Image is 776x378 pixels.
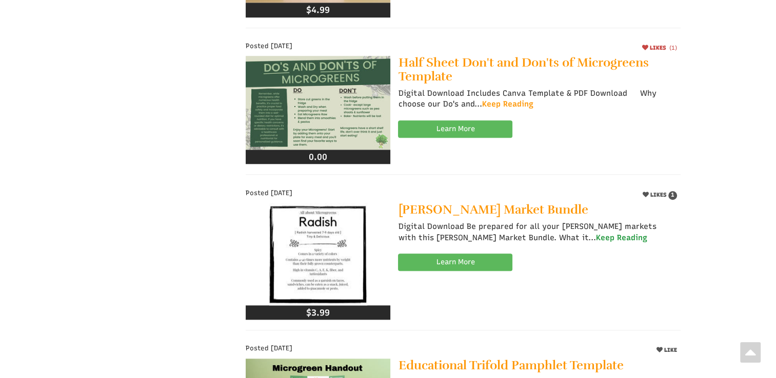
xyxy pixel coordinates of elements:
[667,45,676,51] span: (1)
[638,41,680,54] button: LIKES (1)
[246,305,390,320] div: $3.99
[246,150,390,164] div: 0.00
[648,45,666,51] span: LIKES
[398,221,672,248] p: Digital Download Be prepared for all your [PERSON_NAME] markets with this [PERSON_NAME] Market Bu...
[246,42,292,50] span: Posted [DATE]
[398,203,672,216] a: [PERSON_NAME] Market Bundle
[595,233,647,243] a: Keep Reading
[668,191,676,200] span: 1
[648,192,666,198] span: LIKES
[246,344,292,352] span: Posted [DATE]
[398,56,672,83] a: Half Sheet Don't and Don'ts of Microgreens Template
[398,254,512,271] a: Learn More
[662,347,676,353] span: LIKE
[246,189,292,197] span: Posted [DATE]
[269,203,367,305] img: Farmer's Market Bundle
[398,120,512,138] a: Learn More
[652,344,680,356] button: LIKE
[482,99,533,110] a: Keep Reading
[398,359,672,372] a: Educational Trifold Pamphlet Template
[639,188,680,201] button: LIKES 1
[246,3,390,17] div: $4.99
[398,88,672,115] p: Digital Download Includes Canva Template & PDF Download Why choose our Do's and...
[246,56,390,150] img: Half Sheet Don't and Don'ts of Microgreens Template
